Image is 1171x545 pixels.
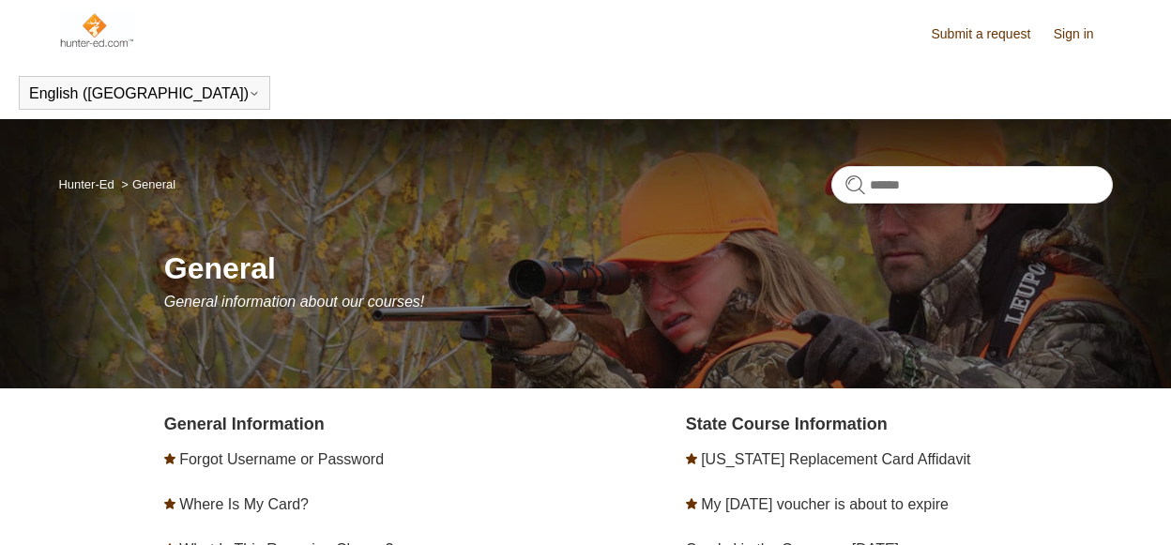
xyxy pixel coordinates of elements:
input: Search [831,166,1113,204]
svg: Promoted article [164,453,175,464]
li: Hunter-Ed [58,177,117,191]
svg: Promoted article [164,498,175,509]
a: Sign in [1054,24,1113,44]
a: Submit a request [931,24,1049,44]
a: Where Is My Card? [179,496,309,512]
h1: General [164,246,1113,291]
a: State Course Information [686,415,888,433]
button: English ([GEOGRAPHIC_DATA]) [29,85,260,102]
svg: Promoted article [686,498,697,509]
a: [US_STATE] Replacement Card Affidavit [701,451,970,467]
p: General information about our courses! [164,291,1113,313]
img: Hunter-Ed Help Center home page [58,11,134,49]
li: General [117,177,175,191]
a: My [DATE] voucher is about to expire [701,496,949,512]
a: Forgot Username or Password [179,451,384,467]
a: Hunter-Ed [58,177,114,191]
svg: Promoted article [686,453,697,464]
a: General Information [164,415,325,433]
